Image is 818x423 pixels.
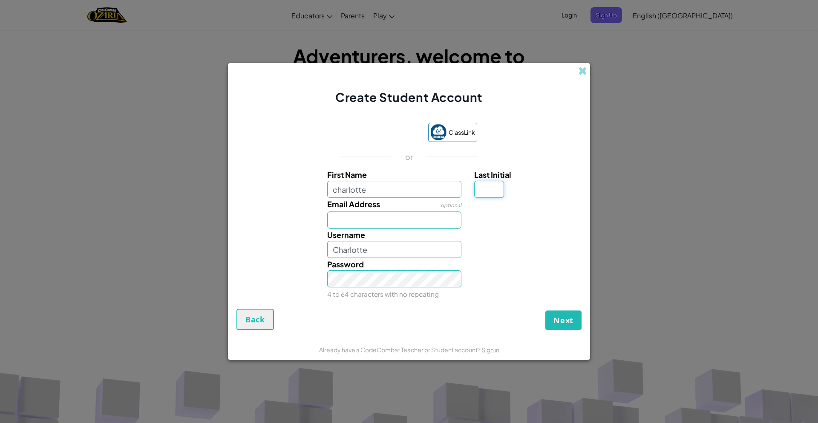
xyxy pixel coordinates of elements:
iframe: Sign in with Google Button [337,124,424,142]
small: 4 to 64 characters with no repeating [327,290,439,298]
button: Back [236,309,274,330]
span: Last Initial [474,170,511,180]
img: classlink-logo-small.png [430,124,446,140]
span: Email Address [327,199,380,209]
span: Next [553,315,573,325]
span: ClassLink [449,126,475,139]
span: optional [441,202,461,209]
p: or [405,152,413,162]
span: First Name [327,170,367,180]
span: Password [327,259,364,269]
span: Create Student Account [335,90,482,104]
a: Sign in [481,346,499,353]
span: Already have a CodeCombat Teacher or Student account? [319,346,481,353]
span: Back [245,314,265,324]
span: Username [327,230,365,240]
button: Next [545,310,582,330]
